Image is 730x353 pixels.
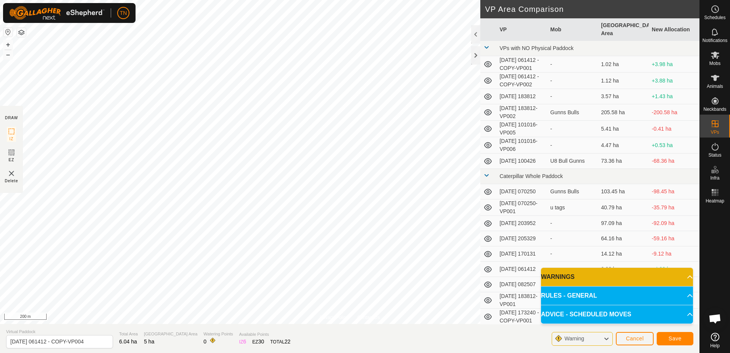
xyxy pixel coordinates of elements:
div: TOTAL [270,338,291,346]
div: IZ [239,338,246,346]
td: 73.36 ha [598,154,649,169]
span: VPs [711,130,719,134]
span: 6.04 ha [119,338,137,345]
span: Neckbands [703,107,726,112]
button: Cancel [616,332,654,345]
div: - [550,77,595,85]
td: 103.45 ha [598,184,649,199]
span: Animals [707,84,723,89]
span: Save [669,335,682,342]
p-accordion-header: RULES - GENERAL [541,287,693,305]
td: [DATE] 061412 - COPY-VP002 [496,73,547,89]
div: - [550,141,595,149]
td: [DATE] 082507 [496,277,547,292]
span: IZ [10,136,14,142]
span: WARNINGS [541,272,575,282]
th: [GEOGRAPHIC_DATA] Area [598,18,649,41]
span: Mobs [709,61,720,66]
td: [DATE] 101016-VP006 [496,137,547,154]
p-accordion-header: WARNINGS [541,268,693,286]
td: [DATE] 170131 [496,246,547,262]
td: [DATE] 070250-VP001 [496,199,547,216]
td: -35.79 ha [649,199,699,216]
td: 0.02 ha [598,262,649,277]
button: + [3,40,13,49]
td: 64.16 ha [598,231,649,246]
a: Privacy Policy [320,314,348,321]
div: - [550,235,595,243]
td: +0.53 ha [649,137,699,154]
th: New Allocation [649,18,699,41]
td: +3.88 ha [649,73,699,89]
span: 22 [284,338,291,345]
td: [DATE] 183812-VP002 [496,104,547,121]
td: -68.36 ha [649,154,699,169]
td: +3.98 ha [649,56,699,73]
div: DRAW [5,115,18,121]
div: - [550,265,595,273]
div: - [550,250,595,258]
td: -98.45 ha [649,184,699,199]
span: Infra [710,176,719,180]
div: - [550,219,595,227]
div: Gunns Bulls [550,108,595,117]
span: 5 ha [144,338,154,345]
a: Contact Us [357,314,380,321]
p-accordion-header: ADVICE - SCHEDULED MOVES [541,305,693,324]
th: Mob [547,18,598,41]
td: 5.41 ha [598,121,649,137]
td: -92.09 ha [649,216,699,231]
button: Reset Map [3,28,13,37]
td: 14.12 ha [598,246,649,262]
span: Watering Points [203,331,233,337]
td: [DATE] 203952 [496,216,547,231]
td: [DATE] 205329 [496,231,547,246]
span: ADVICE - SCHEDULED MOVES [541,310,631,319]
span: TN [120,9,127,17]
span: Cancel [626,335,644,342]
th: VP [496,18,547,41]
span: Status [708,153,721,157]
span: VPs with NO Physical Paddock [499,45,573,51]
a: Help [700,330,730,351]
h2: VP Area Comparison [485,5,699,14]
div: - [550,92,595,100]
td: 3.57 ha [598,89,649,104]
button: Map Layers [17,28,26,37]
span: Schedules [704,15,725,20]
button: – [3,50,13,59]
span: Total Area [119,331,138,337]
img: VP [7,169,16,178]
div: Open chat [704,307,727,330]
div: u tags [550,204,595,212]
td: [DATE] 183812-VP001 [496,292,547,309]
td: -200.58 ha [649,104,699,121]
td: -59.16 ha [649,231,699,246]
span: Caterpillar Whole Paddock [499,173,563,179]
div: - [550,60,595,68]
span: RULES - GENERAL [541,291,597,300]
div: EZ [252,338,264,346]
td: [DATE] 061412 [496,262,547,277]
td: 1.12 ha [598,73,649,89]
td: +1.43 ha [649,89,699,104]
span: Available Points [239,331,291,338]
td: [DATE] 173240 - COPY-VP001 [496,309,547,325]
button: Save [657,332,693,345]
td: [DATE] 061412 - COPY-VP001 [496,56,547,73]
span: Warning [564,335,584,342]
span: 30 [258,338,264,345]
div: Gunns Bulls [550,188,595,196]
td: 205.58 ha [598,104,649,121]
td: -9.12 ha [649,246,699,262]
td: [DATE] 100426 [496,154,547,169]
td: 97.09 ha [598,216,649,231]
td: [DATE] 070250 [496,184,547,199]
span: 6 [243,338,246,345]
span: Delete [5,178,18,184]
td: 1.02 ha [598,56,649,73]
span: EZ [9,157,15,163]
td: 40.79 ha [598,199,649,216]
img: Gallagher Logo [9,6,105,20]
span: Help [710,343,720,348]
